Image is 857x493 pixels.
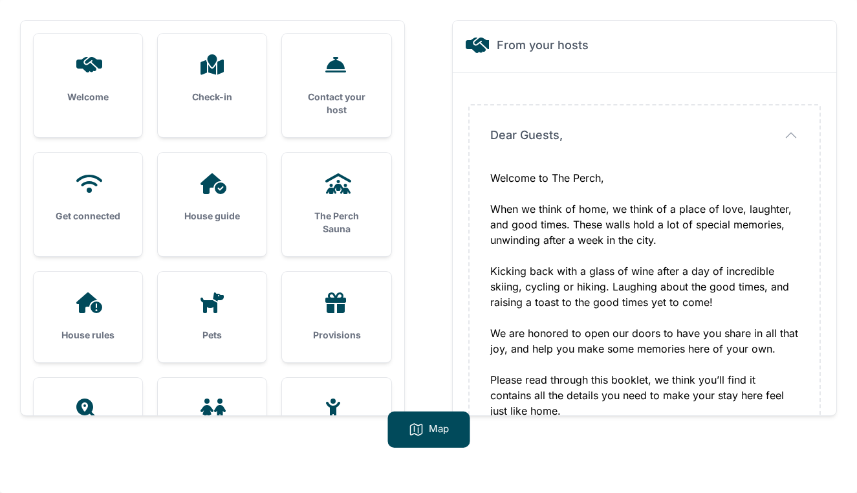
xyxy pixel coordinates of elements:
[282,378,391,481] a: Kids attractions
[497,36,589,54] h2: From your hosts
[54,91,122,104] h3: Welcome
[158,34,266,124] a: Check-in
[34,153,142,243] a: Get connected
[54,329,122,342] h3: House rules
[303,91,370,116] h3: Contact your host
[490,126,799,144] button: Dear Guests,
[158,272,266,362] a: Pets
[282,153,391,256] a: The Perch Sauna
[282,272,391,362] a: Provisions
[158,153,266,243] a: House guide
[303,210,370,236] h3: The Perch Sauna
[158,378,266,468] a: Wellness
[34,378,142,468] a: Area guide
[282,34,391,137] a: Contact your host
[490,126,563,144] span: Dear Guests,
[429,422,449,437] p: Map
[179,91,246,104] h3: Check-in
[179,329,246,342] h3: Pets
[54,210,122,223] h3: Get connected
[34,272,142,362] a: House rules
[303,329,370,342] h3: Provisions
[34,34,142,124] a: Welcome
[179,210,246,223] h3: House guide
